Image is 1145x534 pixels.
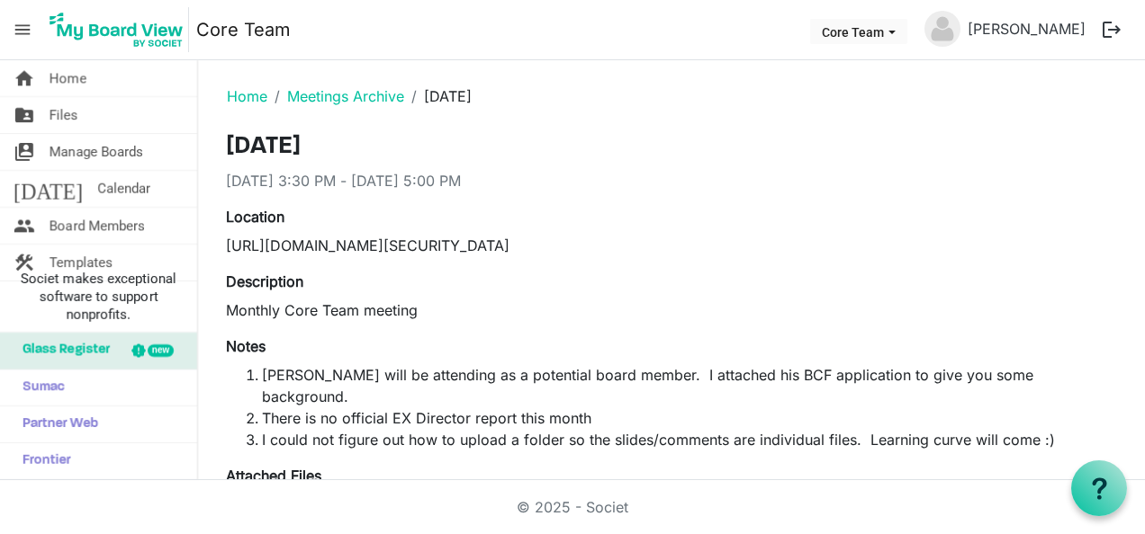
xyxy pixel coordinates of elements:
span: Files [50,97,78,133]
a: Core Team [196,12,291,48]
h3: [DATE] [226,132,1117,163]
span: Societ makes exceptional software to support nonprofits. [8,270,189,324]
li: [PERSON_NAME] will be attending as a potential board member. I attached his BCF application to gi... [262,364,1117,407]
p: Monthly Core Team meeting [226,299,1117,321]
button: Core Team dropdownbutton [810,19,907,44]
span: [DATE] [14,171,83,207]
span: Glass Register [14,333,110,369]
a: Home [227,87,267,105]
a: © 2025 - Societ [517,498,628,516]
span: construction [14,245,35,280]
label: Attached Files [226,465,321,486]
img: no-profile-picture.svg [924,11,960,47]
span: Templates [50,245,113,280]
img: My Board View Logo [44,7,189,52]
span: Calendar [97,171,150,207]
span: Partner Web [14,406,98,442]
span: Sumac [14,369,65,405]
li: I could not figure out how to upload a folder so the slides/comments are individual files. Learni... [262,429,1117,450]
a: [PERSON_NAME] [960,11,1093,47]
span: switch_account [14,134,35,170]
span: people [14,208,35,244]
a: Meetings Archive [287,87,404,105]
label: Notes [226,335,266,357]
span: Manage Boards [50,134,143,170]
div: [URL][DOMAIN_NAME][SECURITY_DATA] [226,235,1117,256]
div: new [148,344,174,357]
span: Home [50,60,86,96]
span: Frontier [14,443,71,479]
li: [DATE] [404,85,472,107]
span: folder_shared [14,97,35,133]
div: [DATE] 3:30 PM - [DATE] 5:00 PM [226,170,1117,191]
span: Board Members [50,208,145,244]
span: menu [5,13,40,47]
label: Description [226,271,303,292]
a: My Board View Logo [44,7,196,52]
li: There is no official EX Director report this month [262,407,1117,429]
button: logout [1093,11,1131,49]
span: home [14,60,35,96]
label: Location [226,206,284,227]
